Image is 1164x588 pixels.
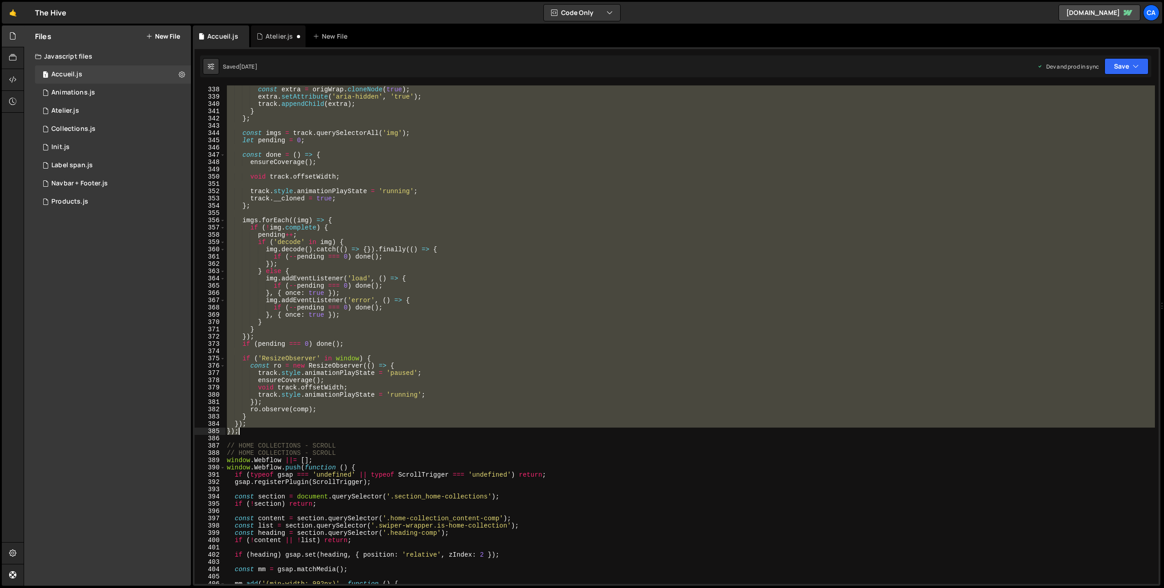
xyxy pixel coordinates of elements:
div: 406 [195,580,226,588]
div: 383 [195,413,226,420]
div: 17034/47788.js [35,156,191,174]
div: 17034/47966.js [35,102,191,120]
div: 401 [195,544,226,551]
div: 404 [195,566,226,573]
div: Label span.js [51,161,93,169]
div: 357 [195,224,226,231]
a: [DOMAIN_NAME] [1059,5,1140,21]
div: 387 [195,442,226,449]
div: 397 [195,515,226,522]
div: 403 [195,558,226,566]
div: [DATE] [239,63,257,70]
div: 17034/47579.js [35,193,191,211]
div: 396 [195,508,226,515]
div: Atelier.js [51,107,79,115]
button: Save [1104,58,1149,75]
div: 356 [195,217,226,224]
div: 405 [195,573,226,580]
div: 388 [195,449,226,457]
a: Ca [1143,5,1159,21]
div: 390 [195,464,226,471]
div: 389 [195,457,226,464]
div: 17034/46801.js [35,65,191,84]
div: 386 [195,435,226,442]
div: 398 [195,522,226,529]
div: 17034/46803.js [35,138,191,156]
div: 391 [195,471,226,478]
div: 373 [195,340,226,348]
div: 372 [195,333,226,340]
div: 341 [195,108,226,115]
div: 343 [195,122,226,130]
div: 366 [195,289,226,297]
div: 347 [195,151,226,159]
div: 17034/47476.js [35,174,191,193]
div: 361 [195,253,226,260]
div: 379 [195,384,226,391]
div: Saved [223,63,257,70]
div: 376 [195,362,226,369]
span: 1 [43,72,48,79]
div: 394 [195,493,226,500]
div: 378 [195,377,226,384]
div: 359 [195,239,226,246]
div: 346 [195,144,226,151]
div: 395 [195,500,226,508]
div: 384 [195,420,226,428]
div: 351 [195,180,226,188]
div: 345 [195,137,226,144]
div: 402 [195,551,226,558]
div: Init.js [51,143,70,151]
div: 367 [195,297,226,304]
div: Navbar + Footer.js [51,179,108,188]
div: 348 [195,159,226,166]
div: 344 [195,130,226,137]
div: 339 [195,93,226,100]
div: 399 [195,529,226,537]
div: 364 [195,275,226,282]
div: 355 [195,209,226,217]
div: 338 [195,86,226,93]
div: 349 [195,166,226,173]
div: 363 [195,268,226,275]
div: 350 [195,173,226,180]
div: 369 [195,311,226,319]
a: 🤙 [2,2,24,24]
button: New File [146,33,180,40]
div: 371 [195,326,226,333]
div: 354 [195,202,226,209]
div: 393 [195,486,226,493]
div: 375 [195,355,226,362]
div: 352 [195,188,226,195]
div: 400 [195,537,226,544]
div: Accueil.js [51,70,82,79]
div: Collections.js [51,125,95,133]
div: 17034/46849.js [35,84,191,102]
div: 360 [195,246,226,253]
div: 358 [195,231,226,239]
div: Products.js [51,198,88,206]
div: 382 [195,406,226,413]
div: Atelier.js [266,32,293,41]
div: The Hive [35,7,66,18]
div: 362 [195,260,226,268]
div: 374 [195,348,226,355]
div: 377 [195,369,226,377]
div: 381 [195,399,226,406]
div: 17034/47715.js [35,120,191,138]
div: 380 [195,391,226,399]
div: 370 [195,319,226,326]
div: 342 [195,115,226,122]
div: 392 [195,478,226,486]
div: 340 [195,100,226,108]
div: Dev and prod in sync [1037,63,1099,70]
div: 368 [195,304,226,311]
div: 353 [195,195,226,202]
h2: Files [35,31,51,41]
div: 365 [195,282,226,289]
button: Code Only [544,5,620,21]
div: New File [313,32,351,41]
div: Javascript files [24,47,191,65]
div: Animations.js [51,89,95,97]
